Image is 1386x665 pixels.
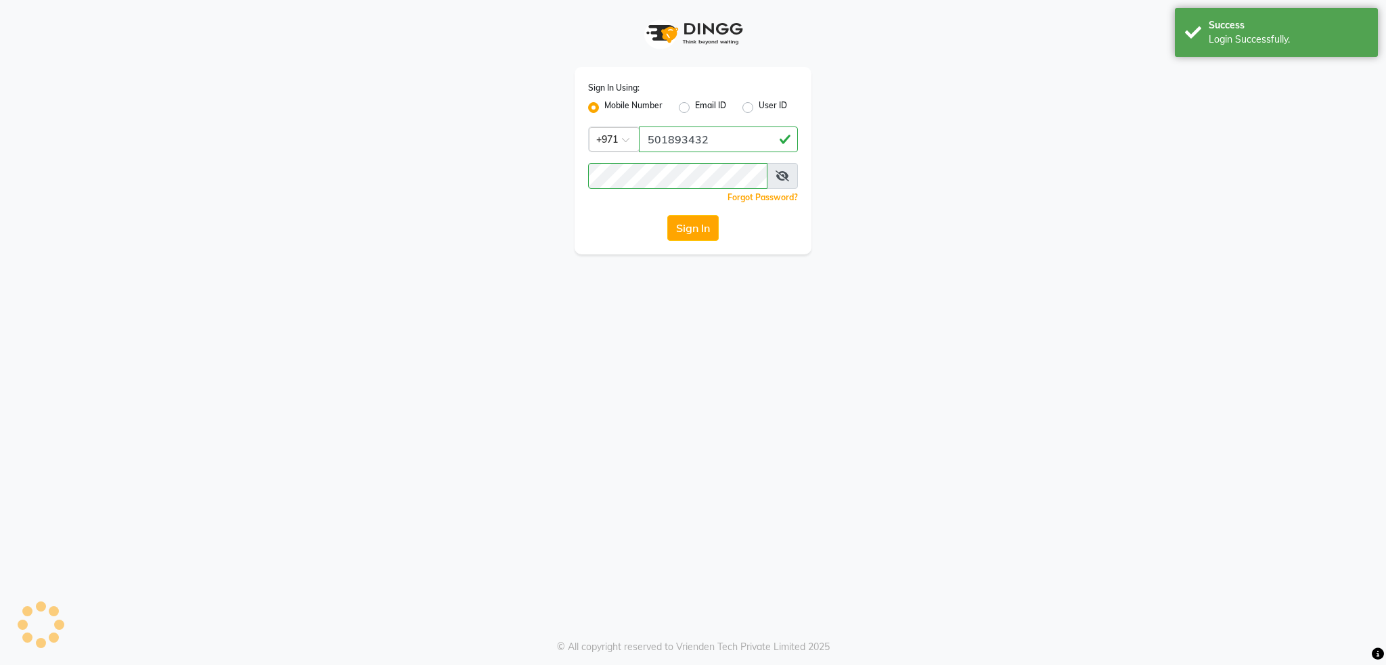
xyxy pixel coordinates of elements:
div: Login Successfully. [1209,32,1368,47]
a: Forgot Password? [728,192,798,202]
label: User ID [759,99,787,116]
div: Success [1209,18,1368,32]
label: Mobile Number [604,99,663,116]
input: Username [588,163,767,189]
button: Sign In [667,215,719,241]
img: logo1.svg [639,14,747,53]
input: Username [639,127,798,152]
label: Email ID [695,99,726,116]
label: Sign In Using: [588,82,640,94]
